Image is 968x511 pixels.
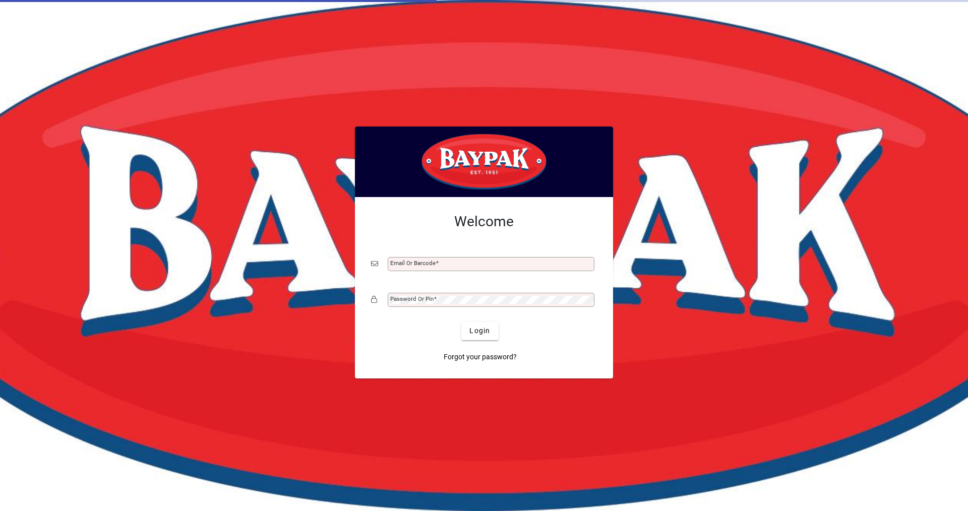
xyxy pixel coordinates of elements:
h2: Welcome [371,213,597,230]
mat-label: Password or Pin [390,295,434,302]
span: Login [469,326,490,336]
span: Forgot your password? [444,352,517,362]
a: Forgot your password? [440,348,521,366]
button: Login [461,322,498,340]
mat-label: Email or Barcode [390,260,436,267]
